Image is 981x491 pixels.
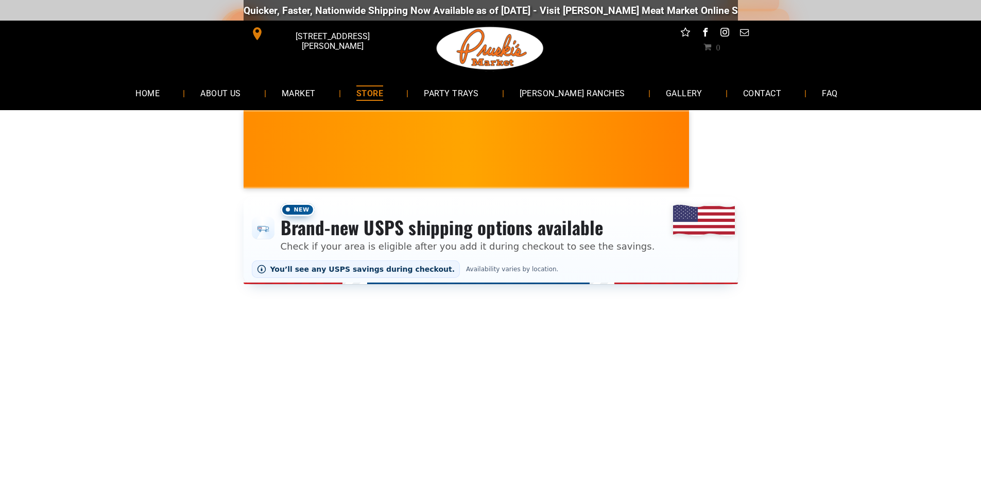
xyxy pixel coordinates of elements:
a: facebook [698,26,712,42]
img: Pruski-s+Market+HQ+Logo2-1920w.png [435,21,546,76]
a: Social network [679,26,692,42]
span: [STREET_ADDRESS][PERSON_NAME] [266,26,399,56]
h3: Brand-new USPS shipping options available [281,216,655,239]
a: ABOUT US [185,79,256,107]
a: instagram [718,26,731,42]
span: 0 [716,43,720,51]
a: FAQ [806,79,853,107]
span: You’ll see any USPS savings during checkout. [270,265,455,273]
span: New [281,203,315,216]
span: Availability varies by location. [464,266,560,273]
p: Check if your area is eligible after you add it during checkout to see the savings. [281,239,655,253]
a: GALLERY [650,79,718,107]
a: PARTY TRAYS [408,79,494,107]
a: email [737,26,751,42]
a: STORE [341,79,399,107]
a: [PERSON_NAME] RANCHES [504,79,641,107]
a: CONTACT [728,79,797,107]
div: Shipping options announcement [244,197,738,284]
a: MARKET [266,79,331,107]
a: HOME [120,79,175,107]
div: Quicker, Faster, Nationwide Shipping Now Available as of [DATE] - Visit [PERSON_NAME] Meat Market... [244,5,867,16]
a: [STREET_ADDRESS][PERSON_NAME] [244,26,401,42]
